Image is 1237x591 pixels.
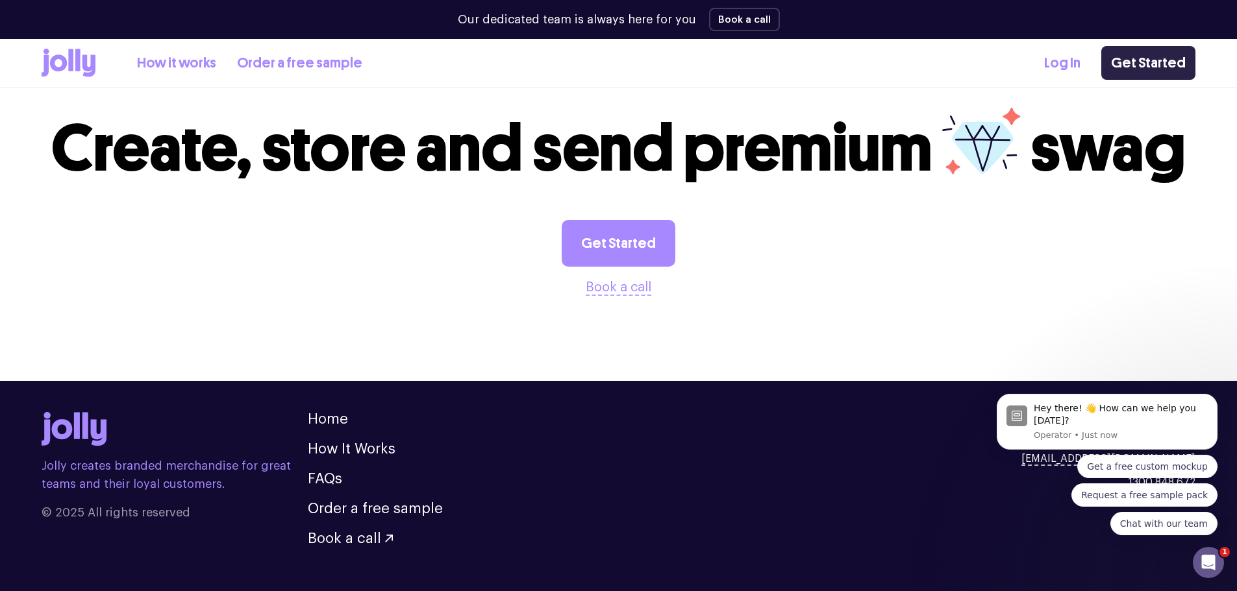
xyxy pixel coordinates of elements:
[1101,46,1195,80] a: Get Started
[137,53,216,74] a: How it works
[1193,547,1224,578] iframe: Intercom live chat
[51,109,932,187] span: Create, store and send premium
[1219,547,1230,557] span: 1
[42,503,308,522] span: © 2025 All rights reserved
[458,11,696,29] p: Our dedicated team is always here for you
[42,457,308,493] p: Jolly creates branded merchandise for great teams and their loyal customers.
[308,412,348,426] a: Home
[308,442,395,456] a: How It Works
[1031,109,1186,187] span: swag
[562,220,675,267] a: Get Started
[977,294,1237,556] iframe: Intercom notifications message
[709,8,780,31] button: Book a call
[308,531,393,546] button: Book a call
[308,501,443,516] a: Order a free sample
[1044,53,1081,74] a: Log In
[308,531,381,546] span: Book a call
[308,472,342,486] a: FAQs
[237,53,362,74] a: Order a free sample
[586,277,651,298] button: Book a call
